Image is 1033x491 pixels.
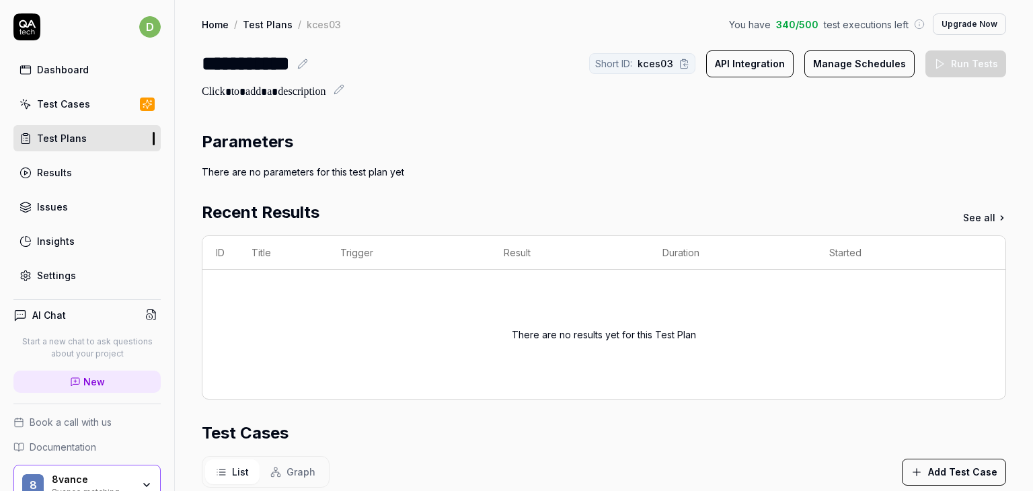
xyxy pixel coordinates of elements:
[37,63,89,77] div: Dashboard
[729,17,771,32] span: You have
[824,17,909,32] span: test executions left
[30,415,112,429] span: Book a call with us
[232,465,249,479] span: List
[202,200,319,225] h2: Recent Results
[776,17,818,32] span: 340 / 500
[52,474,132,486] div: 8vance
[202,17,229,31] a: Home
[706,50,794,77] button: API Integration
[139,13,161,40] button: d
[13,415,161,429] a: Book a call with us
[260,459,326,484] button: Graph
[13,159,161,186] a: Results
[32,308,66,322] h4: AI Chat
[804,50,915,77] button: Manage Schedules
[238,236,327,270] th: Title
[13,262,161,289] a: Settings
[37,165,72,180] div: Results
[13,336,161,360] p: Start a new chat to ask questions about your project
[649,236,816,270] th: Duration
[234,17,237,31] div: /
[37,97,90,111] div: Test Cases
[963,211,1006,225] a: See all
[595,56,632,71] span: Short ID:
[13,371,161,393] a: New
[13,440,161,454] a: Documentation
[202,421,289,445] h2: Test Cases
[13,125,161,151] a: Test Plans
[37,200,68,214] div: Issues
[512,286,696,383] div: There are no results yet for this Test Plan
[638,56,673,71] span: kces03
[286,465,315,479] span: Graph
[490,236,649,270] th: Result
[327,236,490,270] th: Trigger
[202,236,238,270] th: ID
[816,236,979,270] th: Started
[13,56,161,83] a: Dashboard
[298,17,301,31] div: /
[37,131,87,145] div: Test Plans
[13,228,161,254] a: Insights
[902,459,1006,486] button: Add Test Case
[37,234,75,248] div: Insights
[13,91,161,117] a: Test Cases
[202,165,1006,179] div: There are no parameters for this test plan yet
[243,17,293,31] a: Test Plans
[202,130,293,154] h2: Parameters
[139,16,161,38] span: d
[933,13,1006,35] button: Upgrade Now
[37,268,76,282] div: Settings
[13,194,161,220] a: Issues
[83,375,105,389] span: New
[205,459,260,484] button: List
[307,17,341,31] div: kces03
[925,50,1006,77] button: Run Tests
[30,440,96,454] span: Documentation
